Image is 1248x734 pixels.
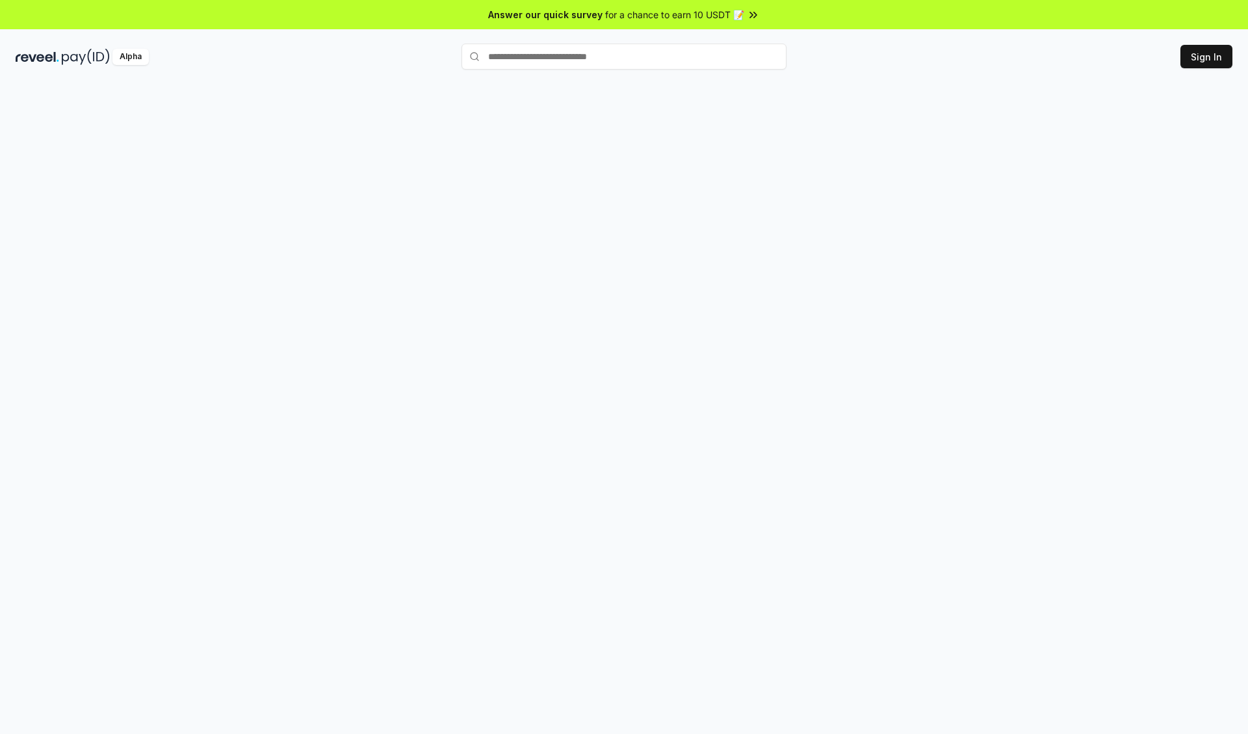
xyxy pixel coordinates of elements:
img: reveel_dark [16,49,59,65]
div: Alpha [112,49,149,65]
span: Answer our quick survey [488,8,603,21]
span: for a chance to earn 10 USDT 📝 [605,8,744,21]
img: pay_id [62,49,110,65]
button: Sign In [1180,45,1232,68]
